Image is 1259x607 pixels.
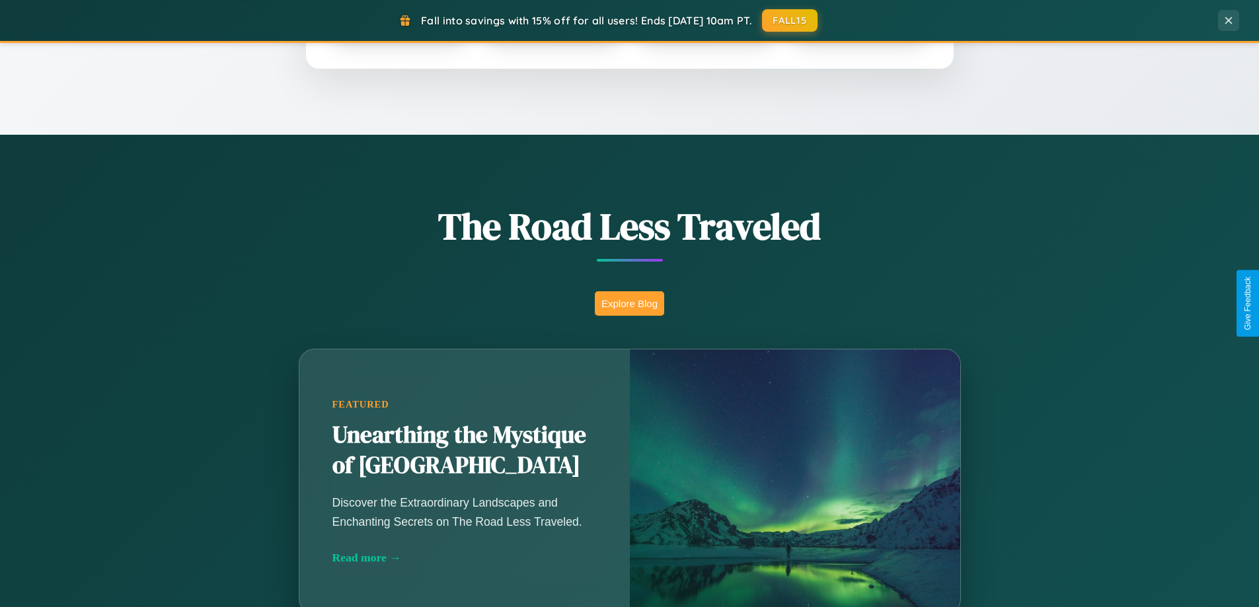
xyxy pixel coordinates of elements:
p: Discover the Extraordinary Landscapes and Enchanting Secrets on The Road Less Traveled. [332,493,597,530]
button: Explore Blog [595,291,664,316]
span: Fall into savings with 15% off for all users! Ends [DATE] 10am PT. [421,14,752,27]
h2: Unearthing the Mystique of [GEOGRAPHIC_DATA] [332,420,597,481]
div: Give Feedback [1243,277,1252,330]
button: FALL15 [762,9,818,32]
div: Read more → [332,551,597,565]
div: Featured [332,399,597,410]
h1: The Road Less Traveled [233,201,1026,252]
